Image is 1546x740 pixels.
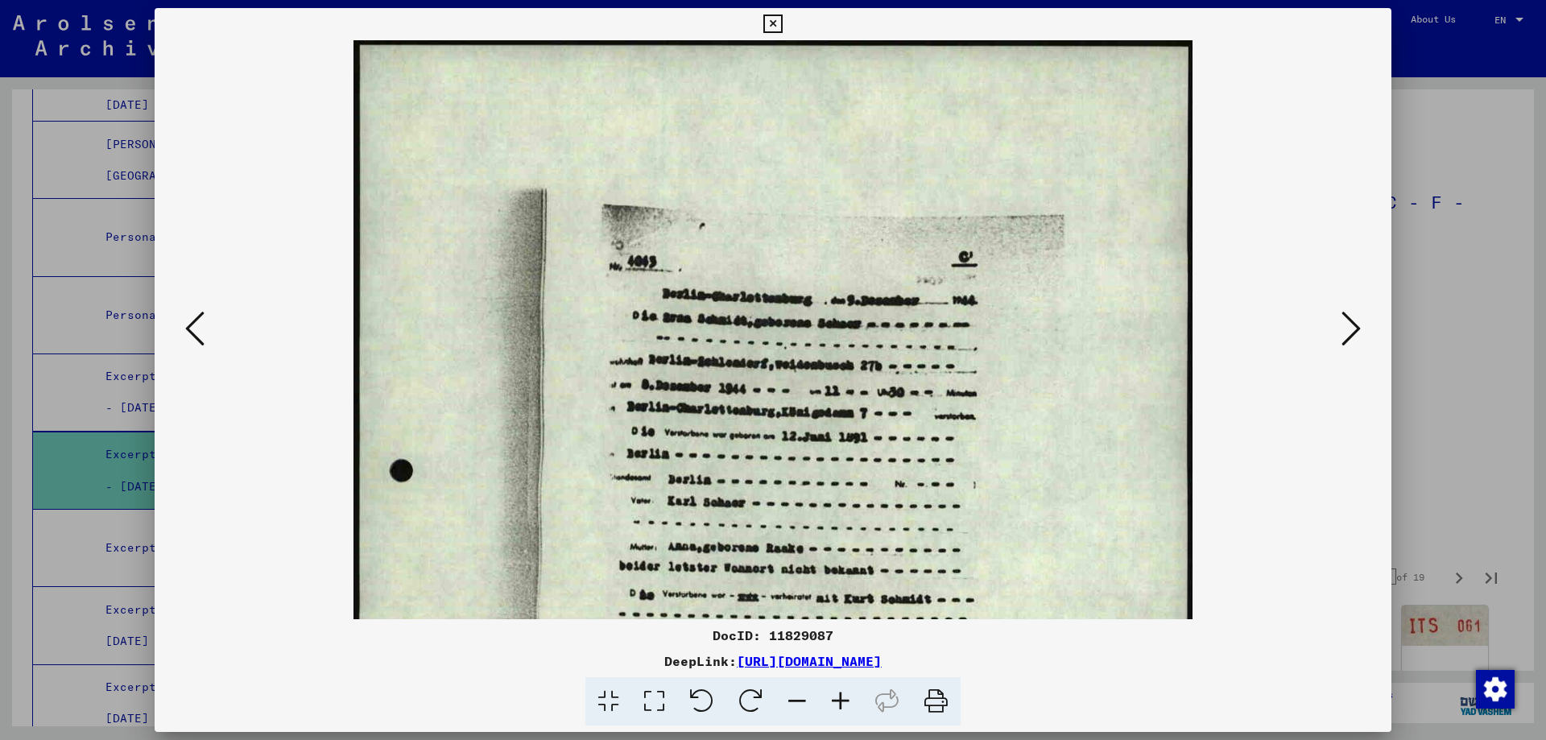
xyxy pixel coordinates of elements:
[155,651,1391,671] div: DeepLink:
[155,626,1391,645] div: DocID: 11829087
[1475,669,1514,708] div: Change consent
[737,653,882,669] a: [URL][DOMAIN_NAME]
[1476,670,1515,709] img: Change consent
